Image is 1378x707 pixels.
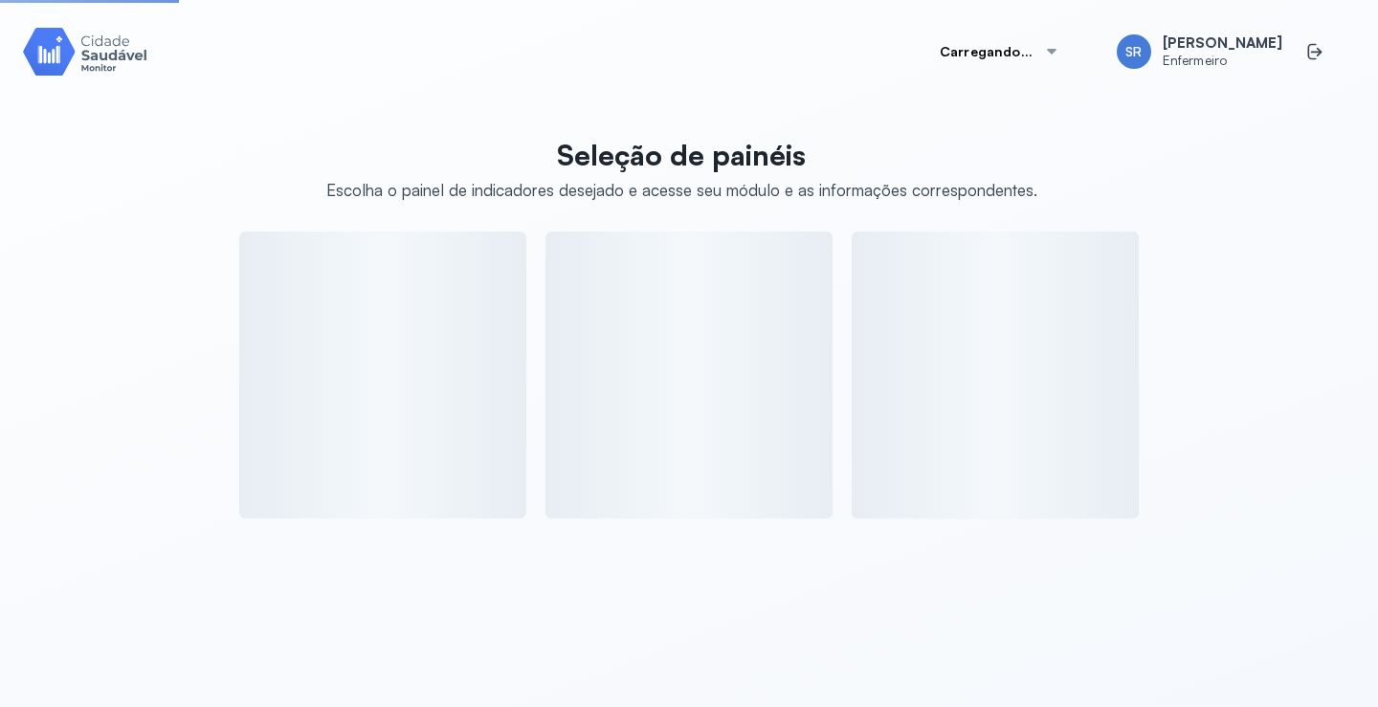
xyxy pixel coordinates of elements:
[326,138,1037,172] p: Seleção de painéis
[1163,34,1282,53] span: [PERSON_NAME]
[326,180,1037,200] div: Escolha o painel de indicadores desejado e acesse seu módulo e as informações correspondentes.
[23,24,147,78] img: Logotipo do produto Monitor
[1125,44,1142,60] span: SR
[917,33,1082,71] button: Carregando...
[1163,53,1282,69] span: Enfermeiro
